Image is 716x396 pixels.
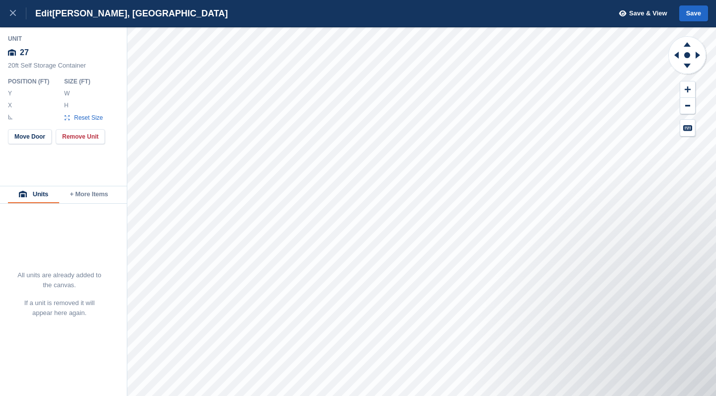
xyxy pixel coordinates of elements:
[629,8,667,18] span: Save & View
[17,270,102,290] p: All units are already added to the canvas.
[680,120,695,136] button: Keyboard Shortcuts
[679,5,708,22] button: Save
[17,298,102,318] p: If a unit is removed it will appear here again.
[680,81,695,98] button: Zoom In
[64,78,108,85] div: Size ( FT )
[8,44,119,62] div: 27
[56,129,105,144] button: Remove Unit
[26,7,228,19] div: Edit [PERSON_NAME], [GEOGRAPHIC_DATA]
[8,78,56,85] div: Position ( FT )
[74,113,103,122] span: Reset Size
[8,62,119,75] div: 20ft Self Storage Container
[8,35,119,43] div: Unit
[8,129,52,144] button: Move Door
[8,89,13,97] label: Y
[59,186,119,203] button: + More Items
[614,5,667,22] button: Save & View
[64,89,69,97] label: W
[680,98,695,114] button: Zoom Out
[8,115,12,119] img: angle-icn.0ed2eb85.svg
[64,101,69,109] label: H
[8,101,13,109] label: X
[8,186,59,203] button: Units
